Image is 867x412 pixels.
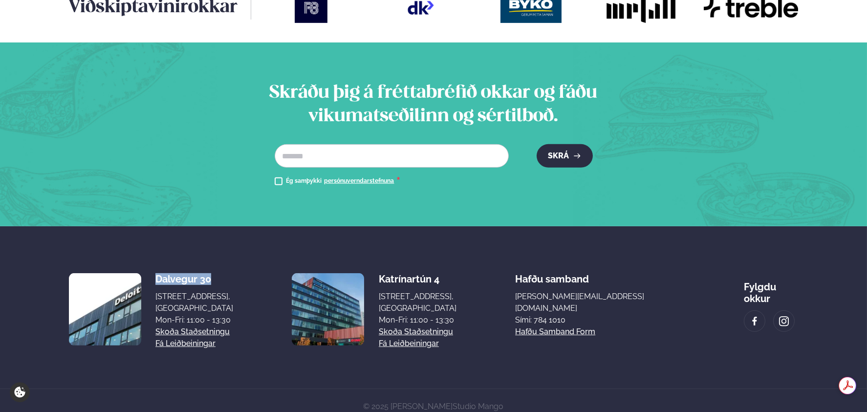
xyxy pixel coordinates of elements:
[155,314,233,326] div: Mon-Fri: 11:00 - 13:30
[286,175,401,187] div: Ég samþykki
[155,273,233,285] div: Dalvegur 30
[325,177,394,185] a: persónuverndarstefnuna
[749,316,760,327] img: image alt
[155,326,230,338] a: Skoða staðsetningu
[774,311,794,331] a: image alt
[453,402,504,411] a: Studio Mango
[69,273,141,346] img: image alt
[364,402,504,411] span: © 2025 [PERSON_NAME]
[10,382,30,402] a: Cookie settings
[379,273,456,285] div: Katrínartún 4
[379,291,456,314] div: [STREET_ADDRESS], [GEOGRAPHIC_DATA]
[379,314,456,326] div: Mon-Fri: 11:00 - 13:30
[241,82,626,129] h2: Skráðu þig á fréttabréfið okkar og fáðu vikumatseðilinn og sértilboð.
[155,338,216,349] a: Fá leiðbeiningar
[515,265,589,285] span: Hafðu samband
[744,311,765,331] a: image alt
[292,273,364,346] img: image alt
[379,338,439,349] a: Fá leiðbeiningar
[744,273,798,304] div: Fylgdu okkur
[779,316,789,327] img: image alt
[537,144,593,168] button: Skrá
[379,326,453,338] a: Skoða staðsetningu
[515,326,595,338] a: Hafðu samband form
[515,291,685,314] a: [PERSON_NAME][EMAIL_ADDRESS][DOMAIN_NAME]
[515,314,685,326] p: Sími: 784 1010
[155,291,233,314] div: [STREET_ADDRESS], [GEOGRAPHIC_DATA]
